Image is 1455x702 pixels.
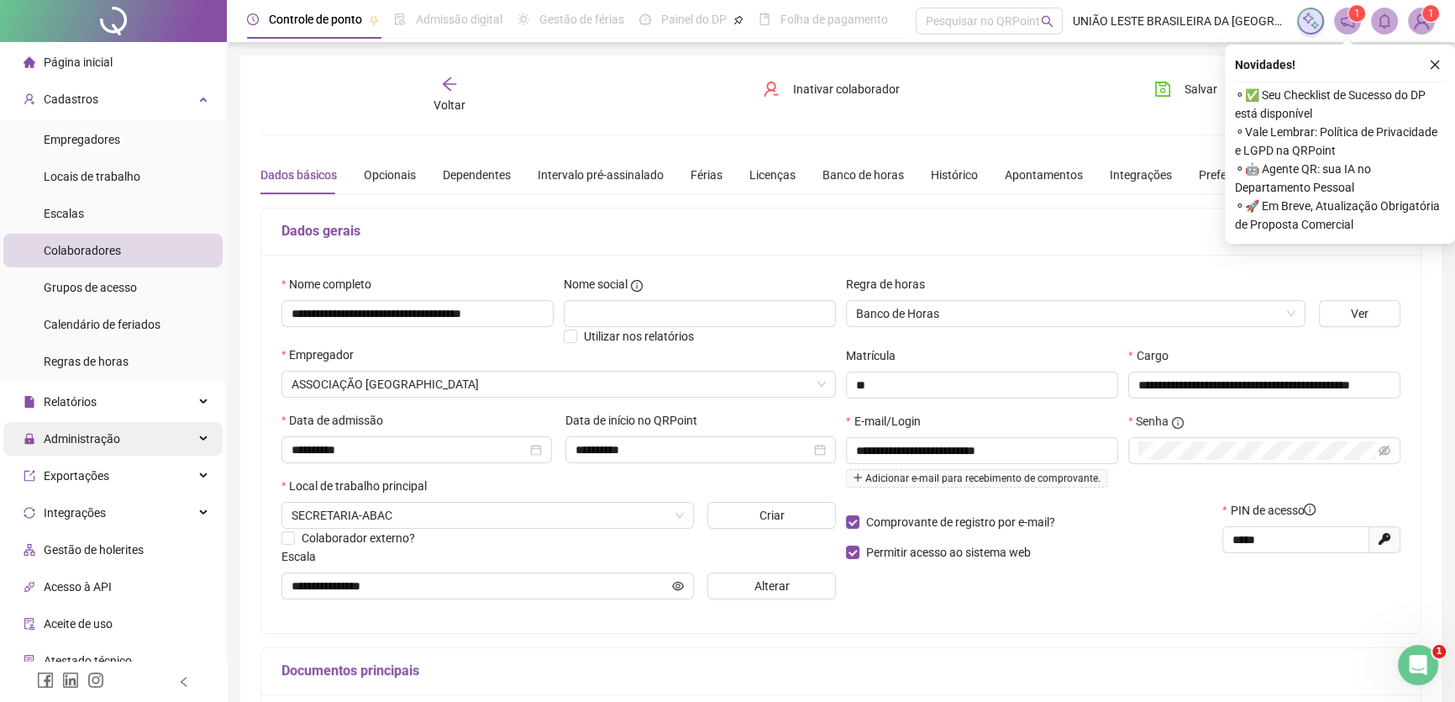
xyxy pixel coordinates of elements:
[565,411,708,430] label: Data de início no QRPoint
[44,92,98,106] span: Cadastros
[1304,504,1316,515] span: info-circle
[1142,76,1230,103] button: Salvar
[1301,12,1320,30] img: sparkle-icon.fc2bf0ac1784a2077858766a79e2daf3.svg
[44,469,109,483] span: Exportações
[44,318,160,331] span: Calendário de feriados
[1379,445,1390,457] span: eye-invisible
[793,80,900,98] span: Inativar colaborador
[931,166,978,184] div: Histórico
[1073,12,1287,30] span: UNIÃO LESTE BRASILEIRA DA [GEOGRAPHIC_DATA]
[281,411,394,430] label: Data de admissão
[822,166,904,184] div: Banco de horas
[866,515,1055,529] span: Comprovante de registro por e-mail?
[1136,412,1169,430] span: Senha
[759,13,770,25] span: book
[433,98,465,112] span: Voltar
[1319,300,1400,327] button: Ver
[44,617,113,631] span: Aceite de uso
[281,547,327,566] label: Escala
[24,581,35,593] span: api
[1351,304,1368,323] span: Ver
[178,676,190,688] span: left
[281,346,365,364] label: Empregador
[733,15,743,25] span: pushpin
[1422,5,1439,22] sup: Atualize o seu contato no menu Meus Dados
[292,372,826,397] span: UNIÃO LESTE BRASILEIRA DA IASD
[87,672,104,689] span: instagram
[281,221,1400,241] h5: Dados gerais
[24,56,35,68] span: home
[269,13,362,26] span: Controle de ponto
[749,166,796,184] div: Licenças
[44,543,144,557] span: Gestão de holerites
[564,275,628,293] span: Nome social
[44,170,140,183] span: Locais de trabalho
[780,13,888,26] span: Folha de pagamento
[443,166,511,184] div: Dependentes
[691,166,722,184] div: Férias
[759,506,785,525] span: Criar
[44,133,120,146] span: Empregadores
[846,275,936,293] label: Regra de horas
[44,654,132,668] span: Atestado técnico
[538,166,664,184] div: Intervalo pré-assinalado
[853,472,863,483] span: plus
[1184,80,1217,98] span: Salvar
[302,531,415,545] span: Colaborador externo?
[44,281,137,294] span: Grupos de acesso
[1354,8,1360,19] span: 1
[62,672,79,689] span: linkedin
[707,502,836,529] button: Criar
[1128,346,1179,365] label: Cargo
[1348,5,1365,22] sup: 1
[260,166,337,184] div: Dados básicos
[44,506,106,520] span: Integrações
[1235,123,1445,160] span: ⚬ Vale Lembrar: Política de Privacidade e LGPD na QRPoint
[44,432,120,446] span: Administração
[750,76,912,103] button: Inativar colaborador
[1154,81,1171,98] span: save
[44,395,97,409] span: Relatórios
[364,166,416,184] div: Opcionais
[1428,8,1434,19] span: 1
[1230,501,1316,520] span: PIN de acesso
[661,13,727,26] span: Painel do DP
[763,81,780,98] span: user-delete
[44,244,121,257] span: Colaboradores
[639,13,651,25] span: dashboard
[24,433,35,445] span: lock
[1235,86,1445,123] span: ⚬ ✅ Seu Checklist de Sucesso do DP está disponível
[281,275,382,293] label: Nome completo
[1340,13,1355,29] span: notification
[846,469,1107,488] span: Adicionar e-mail para recebimento de comprovante.
[866,546,1031,559] span: Permitir acesso ao sistema web
[24,396,35,408] span: file
[416,13,502,26] span: Admissão digital
[1199,166,1264,184] div: Preferências
[1110,166,1172,184] div: Integrações
[1041,15,1053,28] span: search
[1005,166,1083,184] div: Apontamentos
[441,76,458,92] span: arrow-left
[707,573,836,599] button: Alterar
[1409,8,1434,34] img: 46995
[1398,645,1438,685] iframe: Intercom live chat
[754,577,790,595] span: Alterar
[369,15,379,25] span: pushpin
[539,13,624,26] span: Gestão de férias
[631,280,643,292] span: info-circle
[24,470,35,482] span: export
[44,207,84,220] span: Escalas
[846,412,931,430] label: E-mail/Login
[44,355,129,368] span: Regras de horas
[292,503,684,528] span: R. MOURÃO FILHO, 19 - SERRARIA BRASIL, FEIRA DE SANTANA - BA, 44003-102
[1235,160,1445,197] span: ⚬ 🤖 Agente QR: sua IA no Departamento Pessoal
[281,477,438,495] label: Local de trabalho principal
[856,301,1295,326] span: Banco de Horas
[37,672,54,689] span: facebook
[517,13,529,25] span: sun
[44,55,113,69] span: Página inicial
[24,507,35,519] span: sync
[44,580,112,594] span: Acesso à API
[24,93,35,105] span: user-add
